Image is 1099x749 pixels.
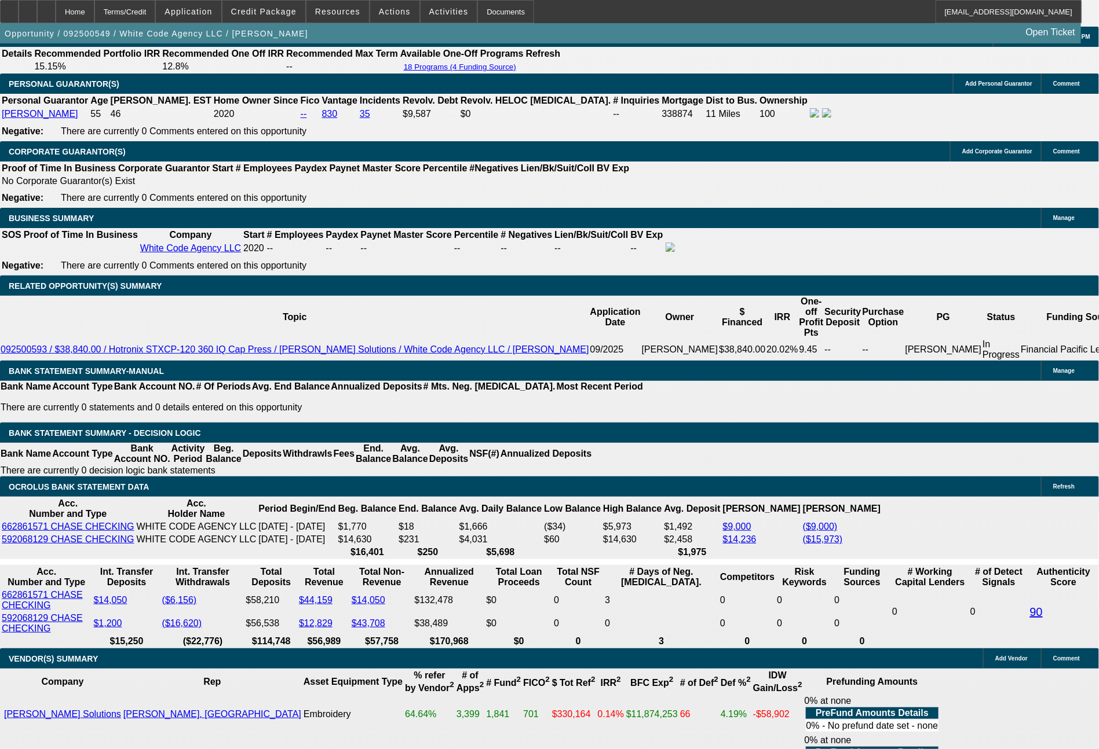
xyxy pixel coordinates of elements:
[454,243,498,254] div: --
[136,498,257,520] th: Acc. Holder Name
[470,163,519,173] b: #Negatives
[404,695,455,733] td: 64.64%
[554,242,629,255] td: --
[162,61,284,72] td: 12.8%
[212,163,233,173] b: Start
[862,339,905,361] td: --
[862,296,905,339] th: Purchase Option
[802,498,881,520] th: [PERSON_NAME]
[1,229,22,241] th: SOS
[93,566,160,588] th: Int. Transfer Deposits
[556,381,644,392] th: Most Recent Period
[421,1,477,23] button: Activities
[402,108,459,120] td: $9,587
[2,193,43,203] b: Negative:
[352,618,385,628] a: $43,708
[355,443,392,465] th: End. Balance
[360,109,370,119] a: 35
[552,695,596,733] td: $330,164
[806,720,939,732] td: 0% - No prefund date set - none
[454,230,498,240] b: Percentile
[243,242,265,255] td: 2020
[663,521,721,533] td: $1,492
[718,339,766,361] td: $38,840.00
[799,296,824,339] th: One-off Profit Pts
[982,339,1020,361] td: In Progress
[601,678,621,688] b: IRR
[34,48,160,60] th: Recommended Portfolio IRR
[162,595,197,605] a: ($6,156)
[111,96,211,105] b: [PERSON_NAME]. EST
[414,618,484,629] div: $38,489
[243,230,264,240] b: Start
[303,695,403,733] td: Embroidery
[330,163,421,173] b: Paynet Master Score
[803,522,838,531] a: ($9,000)
[403,96,458,105] b: Revolv. Debt
[892,566,969,588] th: # Working Capital Lenders
[552,678,596,688] b: $ Tot Ref
[398,521,457,533] td: $18
[61,193,306,203] span: There are currently 0 Comments entered on this opportunity
[630,242,663,255] td: --
[995,655,1028,662] span: Add Vendor
[423,163,467,173] b: Percentile
[361,243,452,254] div: --
[469,443,500,465] th: NSF(#)
[553,589,603,611] td: 0
[517,675,521,684] sup: 2
[352,595,385,605] a: $14,050
[834,612,890,634] td: 0
[663,498,721,520] th: Avg. Deposit
[720,566,775,588] th: Competitors
[9,654,98,663] span: VENDOR(S) SUMMARY
[663,546,721,558] th: $1,975
[93,595,127,605] a: $14,050
[603,498,662,520] th: High Balance
[325,242,359,255] td: --
[776,566,833,588] th: Risk Keywords
[5,29,308,38] span: Opportunity / 092500549 / White Code Agency LLC / [PERSON_NAME]
[718,296,766,339] th: $ Financed
[306,1,369,23] button: Resources
[9,428,201,438] span: Bank Statement Summary - Decision Logic
[803,534,843,544] a: ($15,973)
[1053,148,1080,155] span: Comment
[604,589,718,611] td: 3
[282,443,333,465] th: Withdrawls
[298,566,350,588] th: Total Revenue
[753,670,802,693] b: IDW Gain/Loss
[136,534,257,545] td: WHITE CODE AGENCY LLC
[662,108,704,120] td: 338874
[799,339,824,361] td: 9.45
[543,498,601,520] th: Low Balance
[242,443,283,465] th: Deposits
[286,48,399,60] th: Recommended Max Term
[222,1,305,23] button: Credit Package
[723,522,751,531] a: $9,000
[1,402,643,413] p: There are currently 0 statements and 0 details entered on this opportunity
[2,522,134,531] a: 662861571 CHASE CHECKING
[414,595,484,605] div: $132,478
[982,296,1020,339] th: Status
[965,80,1032,87] span: Add Personal Guarantor
[301,96,320,105] b: Fico
[970,589,1028,634] td: 0
[590,339,641,361] td: 09/2025
[776,589,833,611] td: 0
[662,96,704,105] b: Mortgage
[9,366,164,376] span: BANK STATEMENT SUMMARY-MANUAL
[162,566,244,588] th: Int. Transfer Withdrawals
[267,230,324,240] b: # Employees
[110,108,212,120] td: 46
[123,709,301,719] a: [PERSON_NAME], [GEOGRAPHIC_DATA]
[666,243,675,252] img: facebook-icon.png
[398,498,457,520] th: End. Balance
[720,589,775,611] td: 0
[258,521,336,533] td: [DATE] - [DATE]
[824,296,861,339] th: Security Deposit
[766,296,798,339] th: IRR
[338,546,397,558] th: $16,401
[2,590,83,610] a: 662861571 CHASE CHECKING
[456,695,484,733] td: 3,399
